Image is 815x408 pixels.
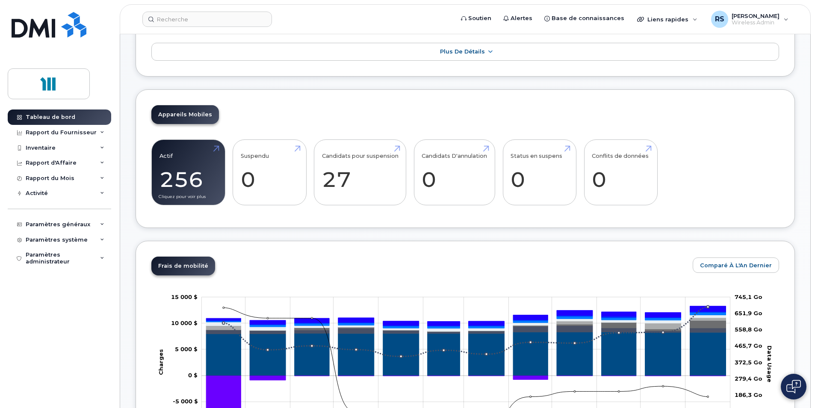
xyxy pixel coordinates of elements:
a: Conflits de données 0 [592,144,650,201]
g: Données [206,320,726,331]
a: Appareils Mobiles [151,105,219,124]
tspan: 651,9 Go [735,310,762,316]
g: 0 $ [171,319,198,326]
g: Frais d'Itinérance [206,325,726,334]
span: [PERSON_NAME] [732,12,780,19]
a: Suspendu 0 [241,144,298,201]
tspan: 5 000 $ [175,346,198,352]
span: Plus de détails [440,48,485,55]
a: Actif 256 [159,144,217,201]
span: Alertes [511,14,532,23]
tspan: 465,7 Go [735,342,762,349]
a: Candidats pour suspension 27 [322,144,399,201]
a: Candidats D'annulation 0 [422,144,487,201]
g: Plan Tarifaire [206,332,726,375]
div: Liens rapides [631,11,703,28]
g: TVQ [206,306,726,325]
tspan: 0 $ [188,372,198,378]
tspan: 186,3 Go [735,391,762,398]
span: Liens rapides [647,16,688,23]
span: Soutien [468,14,491,23]
span: Wireless Admin [732,19,780,26]
a: Base de connaissances [538,10,630,27]
tspan: 15 000 $ [171,293,198,300]
img: Open chat [786,380,801,393]
span: Comparé à l'An Dernier [700,261,772,269]
a: Alertes [497,10,538,27]
tspan: 745,1 Go [735,293,762,300]
tspan: 10 000 $ [171,319,198,326]
tspan: -5 000 $ [173,398,198,405]
a: Status en suspens 0 [511,144,568,201]
button: Comparé à l'An Dernier [693,257,779,273]
tspan: Charges [157,349,164,375]
tspan: Data Usage [766,346,773,382]
g: 0 $ [173,398,198,405]
g: 0 $ [171,293,198,300]
tspan: 372,5 Go [735,359,762,366]
a: Soutien [455,10,497,27]
input: Recherche [142,12,272,27]
g: 0 $ [175,346,198,352]
span: Base de connaissances [552,14,624,23]
tspan: 558,8 Go [735,326,762,333]
div: Rémy, Serge [705,11,794,28]
g: Fonctionnalités [206,315,726,331]
span: RS [715,14,724,24]
tspan: 279,4 Go [735,375,762,382]
a: Frais de mobilité [151,257,215,275]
